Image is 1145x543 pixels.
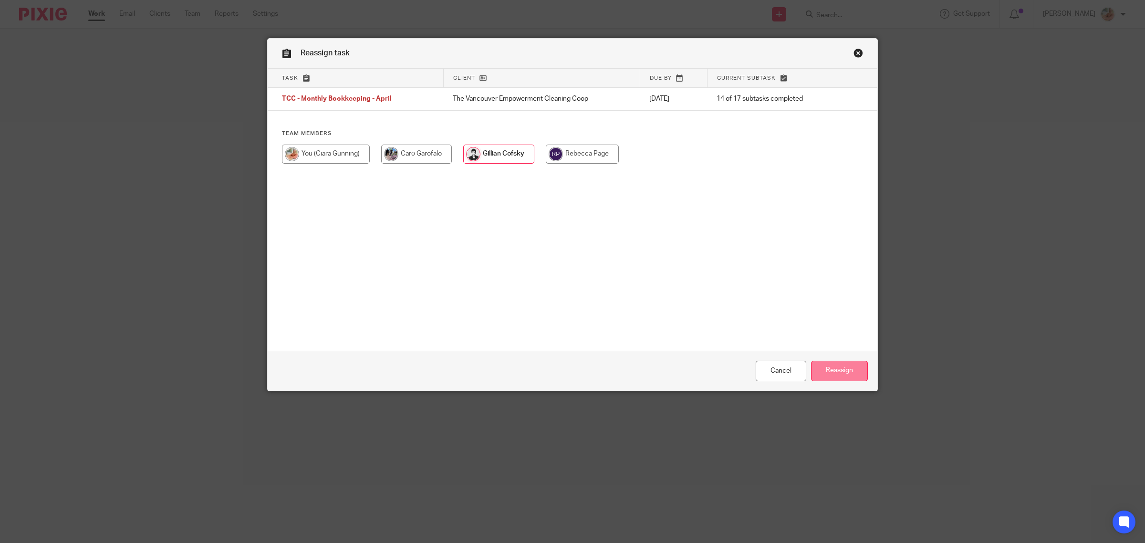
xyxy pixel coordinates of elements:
span: Current subtask [717,75,776,81]
span: Reassign task [301,49,350,57]
p: [DATE] [649,94,697,104]
td: 14 of 17 subtasks completed [707,88,841,111]
span: TCC - Monthly Bookkeeping - April [282,96,392,103]
span: Due by [650,75,672,81]
a: Close this dialog window [854,48,863,61]
span: Client [453,75,475,81]
h4: Team members [282,130,863,137]
p: The Vancouver Empowerment Cleaning Coop [453,94,630,104]
a: Close this dialog window [756,361,806,381]
span: Task [282,75,298,81]
input: Reassign [811,361,868,381]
